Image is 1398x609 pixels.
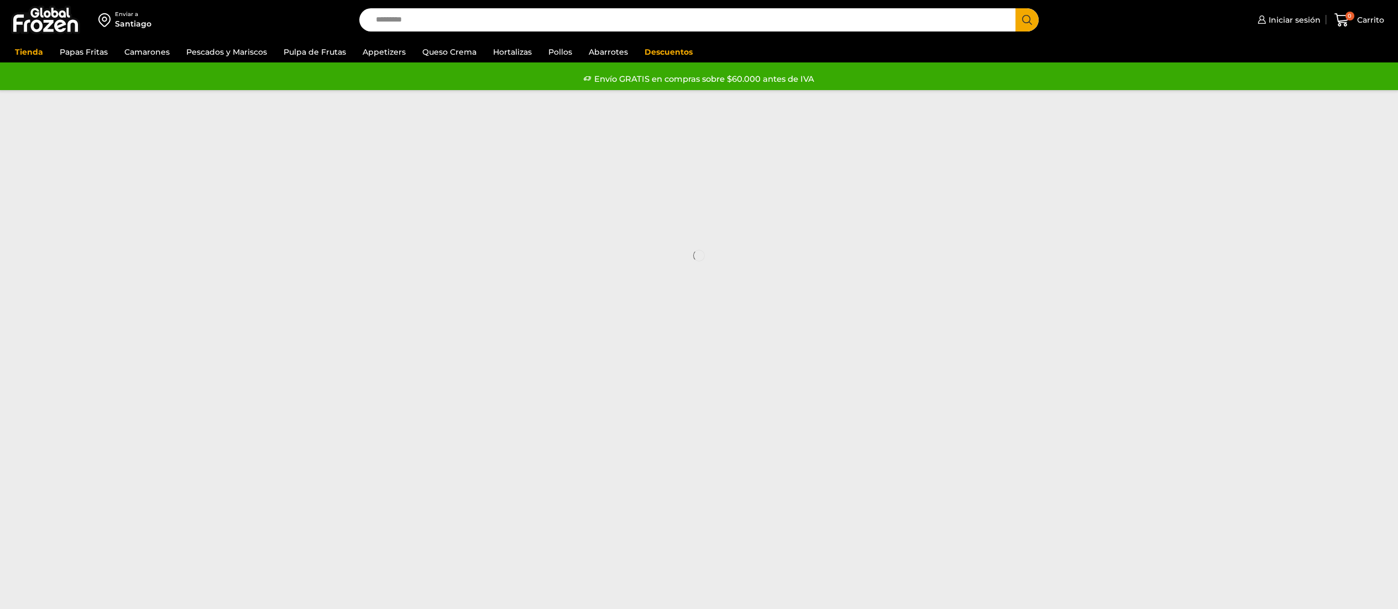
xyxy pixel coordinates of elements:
[488,41,537,62] a: Hortalizas
[181,41,273,62] a: Pescados y Mariscos
[54,41,113,62] a: Papas Fritas
[1255,9,1321,31] a: Iniciar sesión
[357,41,411,62] a: Appetizers
[1266,14,1321,25] span: Iniciar sesión
[119,41,175,62] a: Camarones
[1345,12,1354,20] span: 0
[639,41,698,62] a: Descuentos
[543,41,578,62] a: Pollos
[278,41,352,62] a: Pulpa de Frutas
[1015,8,1039,32] button: Search button
[1354,14,1384,25] span: Carrito
[583,41,633,62] a: Abarrotes
[115,18,151,29] div: Santiago
[417,41,482,62] a: Queso Crema
[1332,7,1387,33] a: 0 Carrito
[98,11,115,29] img: address-field-icon.svg
[115,11,151,18] div: Enviar a
[9,41,49,62] a: Tienda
